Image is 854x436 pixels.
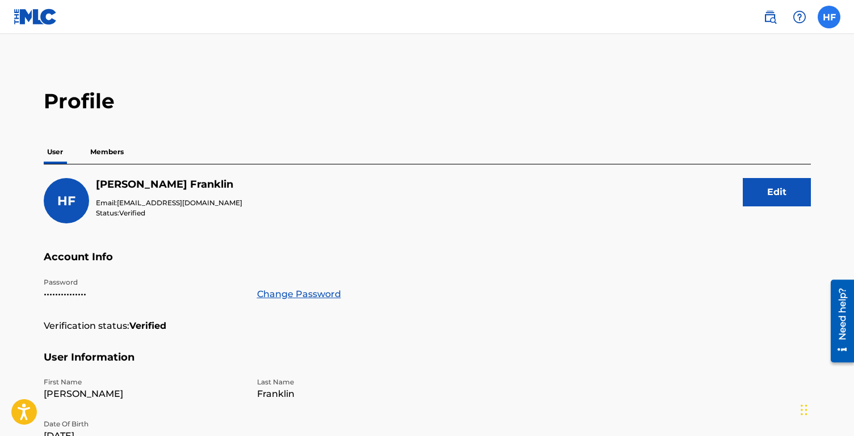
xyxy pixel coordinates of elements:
[257,387,457,401] p: Franklin
[87,140,127,164] p: Members
[44,251,811,277] h5: Account Info
[117,198,242,207] span: [EMAIL_ADDRESS][DOMAIN_NAME]
[44,351,811,378] h5: User Information
[44,88,811,114] h2: Profile
[822,276,854,367] iframe: Resource Center
[818,6,840,28] div: User Menu
[44,387,243,401] p: [PERSON_NAME]
[96,178,242,191] h5: Hannah Franklin
[44,377,243,387] p: First Name
[44,277,243,287] p: Password
[257,287,341,301] a: Change Password
[44,140,66,164] p: User
[57,193,75,209] span: HF
[797,382,854,436] iframe: Chat Widget
[44,319,129,333] p: Verification status:
[743,178,811,206] button: Edit
[44,287,243,301] p: •••••••••••••••
[96,198,242,208] p: Email:
[788,6,811,28] div: Help
[96,208,242,218] p: Status:
[793,10,806,24] img: help
[44,419,243,429] p: Date Of Birth
[759,6,781,28] a: Public Search
[14,9,57,25] img: MLC Logo
[119,209,145,217] span: Verified
[129,319,166,333] strong: Verified
[257,377,457,387] p: Last Name
[763,10,777,24] img: search
[801,393,807,427] div: Drag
